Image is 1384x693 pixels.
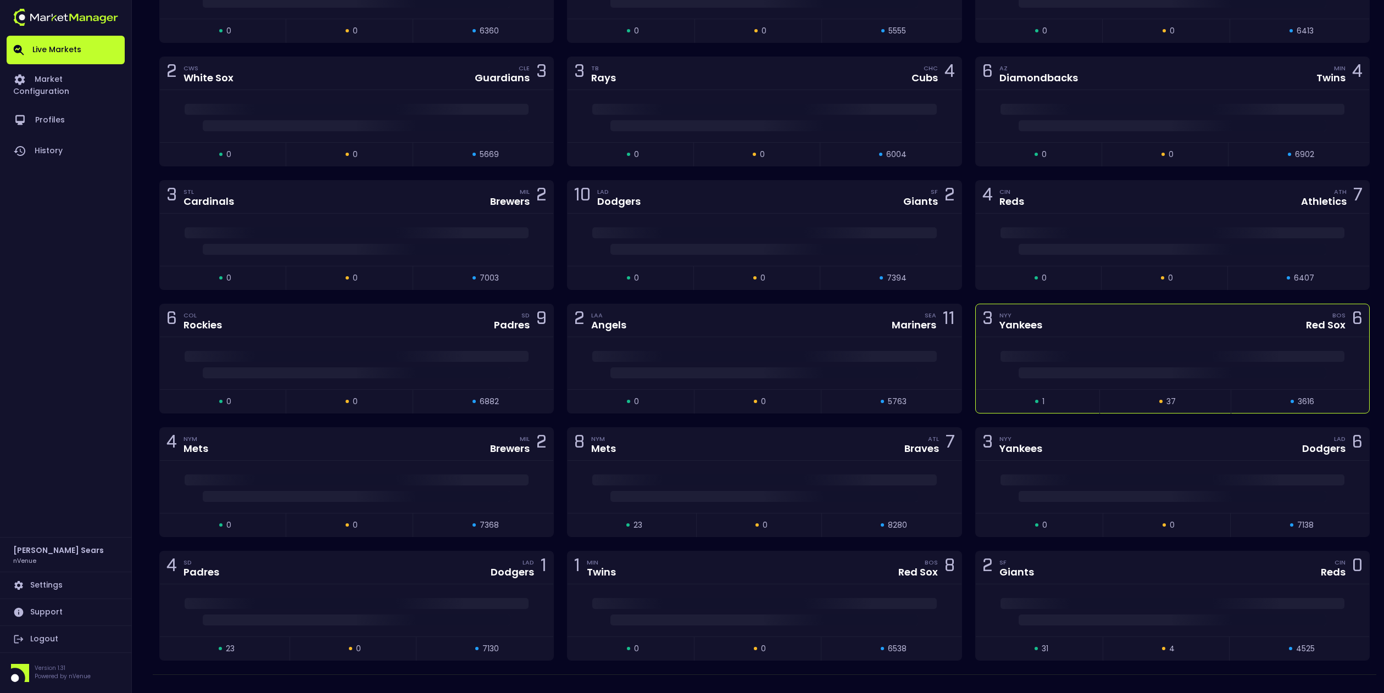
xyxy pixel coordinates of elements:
div: 0 [1352,557,1363,578]
span: 0 [1169,149,1174,160]
span: 0 [353,396,358,407]
a: History [7,136,125,166]
a: Market Configuration [7,64,125,105]
span: 5763 [888,396,907,407]
div: Giants [999,567,1034,577]
div: CLE [519,64,530,72]
span: 0 [762,25,766,37]
div: ATH [1334,187,1347,196]
div: NYM [591,434,616,443]
a: Live Markets [7,36,125,64]
div: Padres [184,567,219,577]
div: 9 [536,310,547,331]
span: 0 [353,272,358,284]
div: ATL [928,434,939,443]
div: Mets [184,444,208,454]
div: 6 [166,310,177,331]
div: MIL [520,187,530,196]
div: SD [521,311,530,320]
div: Dodgers [597,197,641,206]
div: Brewers [490,197,530,206]
h3: nVenue [13,556,36,565]
div: Padres [494,320,530,330]
span: 7138 [1297,519,1314,531]
div: COL [184,311,222,320]
a: Settings [7,572,125,599]
span: 0 [763,519,768,531]
div: Version 1.31Powered by nVenue [7,664,125,682]
div: 6 [1352,310,1363,331]
div: SF [999,558,1034,567]
a: Support [7,599,125,625]
span: 6882 [480,396,499,407]
div: NYY [999,311,1042,320]
p: Version 1.31 [35,664,91,672]
span: 0 [761,396,766,407]
div: Dodgers [1302,444,1346,454]
div: STL [184,187,234,196]
div: Twins [1316,73,1346,83]
span: 7003 [480,272,499,284]
div: SD [184,558,219,567]
div: Giants [903,197,938,206]
div: 2 [944,187,955,207]
span: 0 [634,643,639,655]
div: CHC [924,64,938,72]
span: 0 [760,272,765,284]
div: Athletics [1301,197,1347,206]
span: 0 [226,149,231,160]
h2: [PERSON_NAME] Sears [13,544,104,556]
div: 2 [536,187,547,207]
div: LAD [597,187,641,196]
p: Powered by nVenue [35,672,91,680]
div: Mariners [892,320,936,330]
div: Red Sox [898,567,938,577]
span: 6902 [1295,149,1314,160]
span: 0 [226,272,231,284]
span: 0 [1042,149,1047,160]
span: 5669 [480,149,499,160]
div: 2 [536,434,547,454]
span: 37 [1166,396,1176,407]
span: 0 [226,25,231,37]
div: 3 [982,310,993,331]
a: Logout [7,626,125,652]
div: CWS [184,64,234,72]
div: 2 [166,63,177,83]
div: 7 [1353,187,1363,207]
span: 6538 [888,643,907,655]
span: 0 [353,25,358,37]
div: Cubs [911,73,938,83]
span: 0 [226,396,231,407]
span: 7130 [482,643,499,655]
span: 6413 [1297,25,1314,37]
span: 0 [1042,272,1047,284]
div: NYY [999,434,1042,443]
div: 3 [536,63,547,83]
span: 7394 [887,272,907,284]
div: BOS [1332,311,1346,320]
a: Profiles [7,105,125,136]
div: 8 [574,434,585,454]
div: Mets [591,444,616,454]
span: 0 [634,396,639,407]
div: 8 [944,557,955,578]
div: 4 [982,187,993,207]
div: 7 [946,434,955,454]
div: Rockies [184,320,222,330]
div: BOS [925,558,938,567]
div: LAA [591,311,626,320]
span: 6407 [1294,272,1314,284]
span: 0 [1170,25,1175,37]
div: Yankees [999,444,1042,454]
div: 3 [166,187,177,207]
span: 0 [226,519,231,531]
span: 0 [634,272,639,284]
div: CIN [999,187,1024,196]
div: 1 [541,557,547,578]
span: 23 [633,519,642,531]
div: Rays [591,73,616,83]
span: 0 [634,149,639,160]
span: 31 [1042,643,1048,655]
div: NYM [184,434,208,443]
